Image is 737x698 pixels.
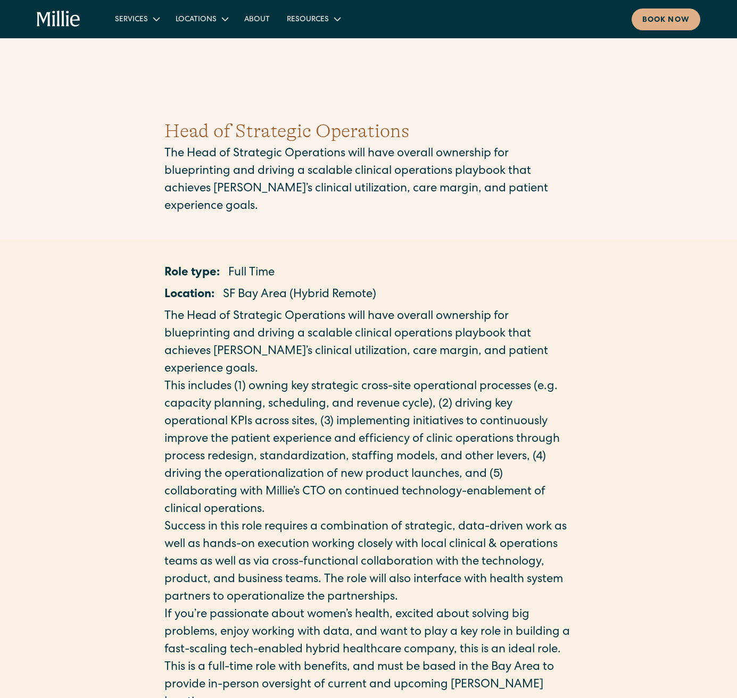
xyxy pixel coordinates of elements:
p: The Head of Strategic Operations will have overall ownership for blueprinting and driving a scala... [164,308,573,379]
div: Resources [287,14,329,26]
div: Services [106,10,167,28]
div: Book now [642,15,690,26]
p: Location: [164,287,214,304]
a: About [236,10,278,28]
h1: Head of Strategic Operations [164,117,573,146]
p: Role type: [164,265,220,282]
div: Resources [278,10,348,28]
a: home [37,11,80,28]
div: Locations [167,10,236,28]
p: SF Bay Area (Hybrid Remote) [223,287,376,304]
p: The Head of Strategic Operations will have overall ownership for blueprinting and driving a scala... [164,146,573,216]
p: Full Time [228,265,275,282]
div: Services [115,14,148,26]
p: Success in this role requires a combination of strategic, data-driven work as well as hands-on ex... [164,519,573,607]
div: Locations [176,14,217,26]
a: Book now [632,9,700,30]
p: If you’re passionate about women’s health, excited about solving big problems, enjoy working with... [164,607,573,659]
p: This includes (1) owning key strategic cross-site operational processes (e.g. capacity planning, ... [164,379,573,519]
